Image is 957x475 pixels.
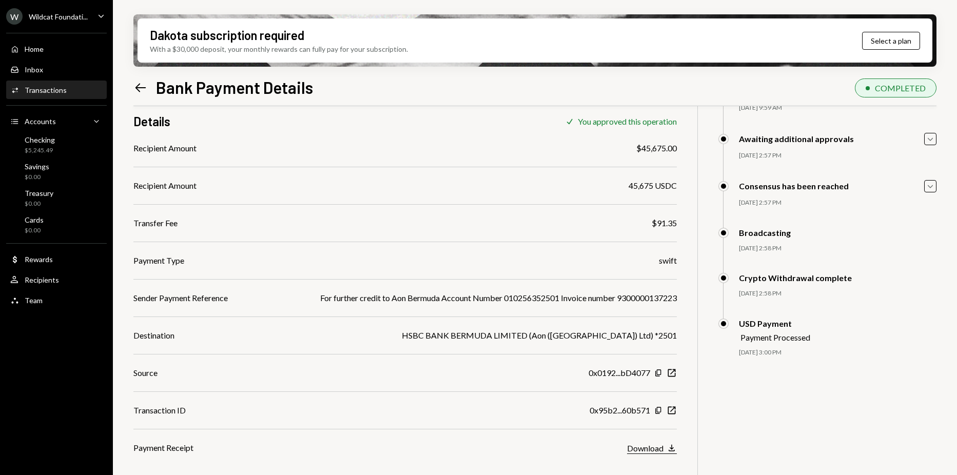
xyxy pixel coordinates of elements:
[6,186,107,210] a: Treasury$0.00
[25,215,44,224] div: Cards
[25,226,44,235] div: $0.00
[862,32,920,50] button: Select a plan
[25,200,53,208] div: $0.00
[590,404,650,417] div: 0x95b2...60b571
[6,212,107,237] a: Cards$0.00
[875,83,926,93] div: COMPLETED
[133,142,197,154] div: Recipient Amount
[133,217,178,229] div: Transfer Fee
[29,12,88,21] div: Wildcat Foundati...
[739,228,791,237] div: Broadcasting
[739,348,936,357] div: [DATE] 3:00 PM
[25,189,53,197] div: Treasury
[133,367,158,379] div: Source
[25,275,59,284] div: Recipients
[6,81,107,99] a: Transactions
[6,132,107,157] a: Checking$5,245.49
[133,254,184,267] div: Payment Type
[25,65,43,74] div: Inbox
[25,255,53,264] div: Rewards
[25,173,49,182] div: $0.00
[133,404,186,417] div: Transaction ID
[739,319,810,328] div: USD Payment
[739,273,852,283] div: Crypto Withdrawal complete
[25,45,44,53] div: Home
[739,199,936,207] div: [DATE] 2:57 PM
[6,8,23,25] div: W
[739,244,936,253] div: [DATE] 2:58 PM
[6,291,107,309] a: Team
[133,442,193,454] div: Payment Receipt
[627,443,677,454] button: Download
[6,159,107,184] a: Savings$0.00
[25,296,43,305] div: Team
[133,180,197,192] div: Recipient Amount
[133,292,228,304] div: Sender Payment Reference
[739,289,936,298] div: [DATE] 2:58 PM
[25,86,67,94] div: Transactions
[156,77,313,97] h1: Bank Payment Details
[25,135,55,144] div: Checking
[739,181,849,191] div: Consensus has been reached
[578,116,677,126] div: You approved this operation
[739,134,854,144] div: Awaiting additional approvals
[6,112,107,130] a: Accounts
[402,329,677,342] div: HSBC BANK BERMUDA LIMITED (Aon ([GEOGRAPHIC_DATA]) Ltd) *2501
[25,117,56,126] div: Accounts
[133,329,174,342] div: Destination
[6,250,107,268] a: Rewards
[659,254,677,267] div: swift
[25,146,55,155] div: $5,245.49
[320,292,677,304] div: For further credit to Aon Bermuda Account Number 010256352501 Invoice number 9300000137223
[739,151,936,160] div: [DATE] 2:57 PM
[6,39,107,58] a: Home
[740,332,810,342] div: Payment Processed
[133,113,170,130] h3: Details
[589,367,650,379] div: 0x0192...bD4077
[6,60,107,78] a: Inbox
[150,44,408,54] div: With a $30,000 deposit, your monthly rewards can fully pay for your subscription.
[652,217,677,229] div: $91.35
[629,180,677,192] div: 45,675 USDC
[739,104,936,112] div: [DATE] 9:59 AM
[150,27,304,44] div: Dakota subscription required
[636,142,677,154] div: $45,675.00
[25,162,49,171] div: Savings
[6,270,107,289] a: Recipients
[627,443,663,453] div: Download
